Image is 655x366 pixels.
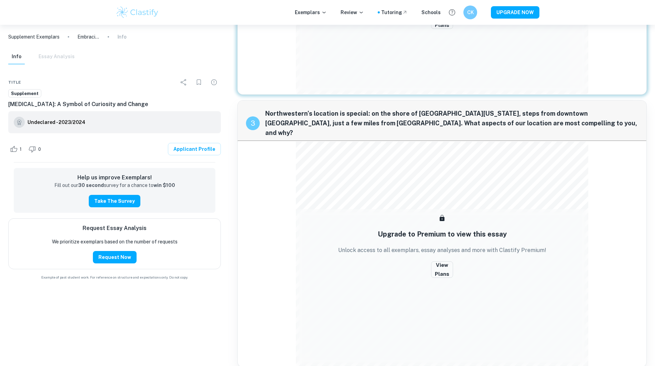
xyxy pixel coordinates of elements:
button: Help and Feedback [446,7,458,18]
h6: Undeclared - 2023/2024 [28,118,85,126]
a: Undeclared - 2023/2024 [28,117,85,128]
div: Like [8,144,25,155]
h6: Help us improve Exemplars! [19,174,210,182]
a: Supplement Exemplars [8,33,60,41]
strong: 30 second [78,182,104,188]
p: Exemplars [295,9,327,16]
a: Tutoring [381,9,408,16]
p: Unlock access to all exemplars, essay analyses and more with Clastify Premium! [338,246,546,254]
img: Clastify logo [116,6,159,19]
div: Dislike [27,144,45,155]
div: Report issue [207,75,221,89]
strong: win $100 [153,182,175,188]
button: UPGRADE NOW [491,6,539,19]
button: View Plans [431,261,453,278]
h6: [MEDICAL_DATA]: A Symbol of Curiosity and Change [8,100,221,108]
div: recipe [246,116,260,130]
button: Request Now [93,251,137,263]
div: Bookmark [192,75,206,89]
p: Embracing Cultural Duality: Navigating Identity and Engagement at [GEOGRAPHIC_DATA] [77,33,99,41]
button: CK [463,6,477,19]
p: We prioritize exemplars based on the number of requests [52,238,178,245]
h6: Request Essay Analysis [83,224,147,232]
p: Review [341,9,364,16]
a: Supplement [8,89,41,98]
button: Take the Survey [89,195,140,207]
p: Info [117,33,127,41]
div: Share [177,75,191,89]
p: Fill out our survey for a chance to [54,182,175,189]
button: Info [8,49,25,64]
h5: Upgrade to Premium to view this essay [378,229,507,239]
span: 1 [16,146,25,153]
span: Example of past student work. For reference on structure and expectations only. Do not copy. [8,275,221,280]
span: 0 [34,146,45,153]
a: Schools [421,9,441,16]
span: Northwestern’s location is special: on the shore of [GEOGRAPHIC_DATA][US_STATE], steps from downt... [265,109,638,138]
h6: CK [466,9,474,16]
span: Title [8,79,21,85]
span: Supplement [9,90,41,97]
a: Applicant Profile [168,143,221,155]
button: View Plans [431,12,453,29]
